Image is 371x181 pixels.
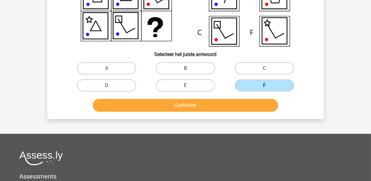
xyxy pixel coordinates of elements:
[19,151,63,165] img: Assessly logo
[156,79,215,92] label: E
[77,79,136,92] label: D
[93,99,278,112] button: Controleer
[235,62,294,74] label: C
[57,47,314,57] h6: Selecteer het juiste antwoord
[77,62,136,74] label: A
[235,79,294,92] label: F
[156,62,215,74] label: B
[19,173,352,180] h5: Assessments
